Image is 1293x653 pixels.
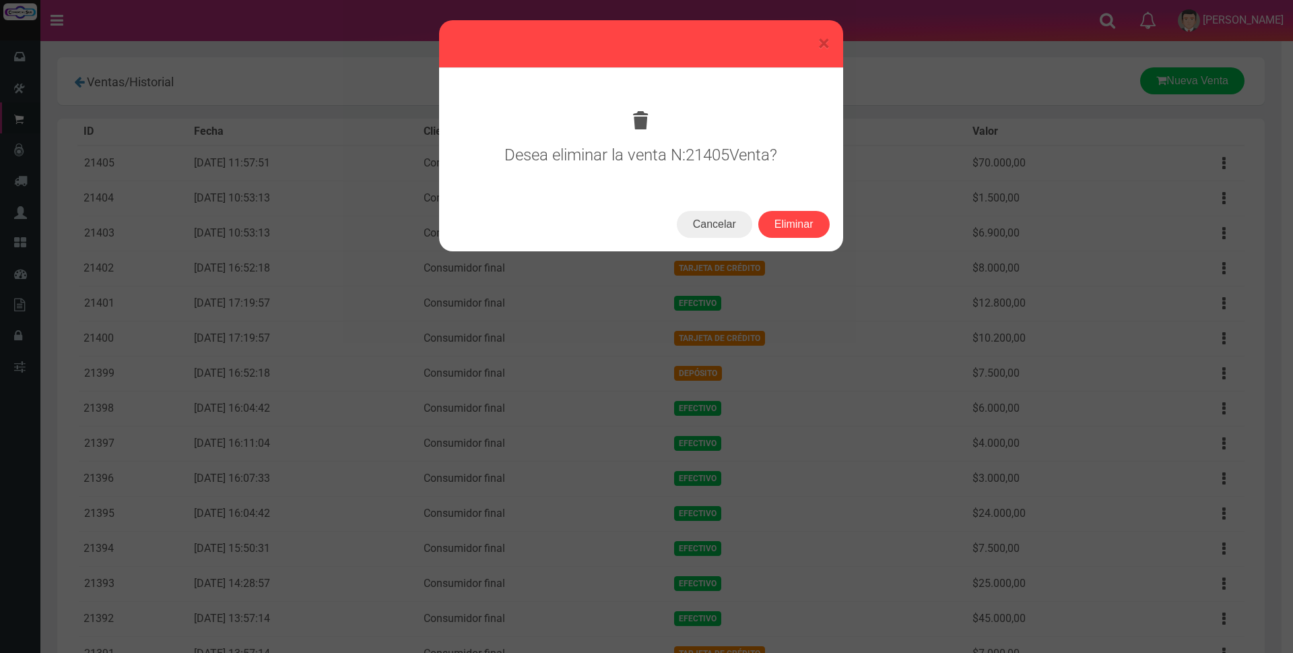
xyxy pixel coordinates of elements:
button: Eliminar [758,211,830,238]
button: Close [818,32,830,54]
h3: Desea eliminar la venta N: Venta? [466,146,816,164]
button: Cancelar [677,211,752,238]
span: × [818,30,830,56]
span: 21405 [686,146,729,164]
